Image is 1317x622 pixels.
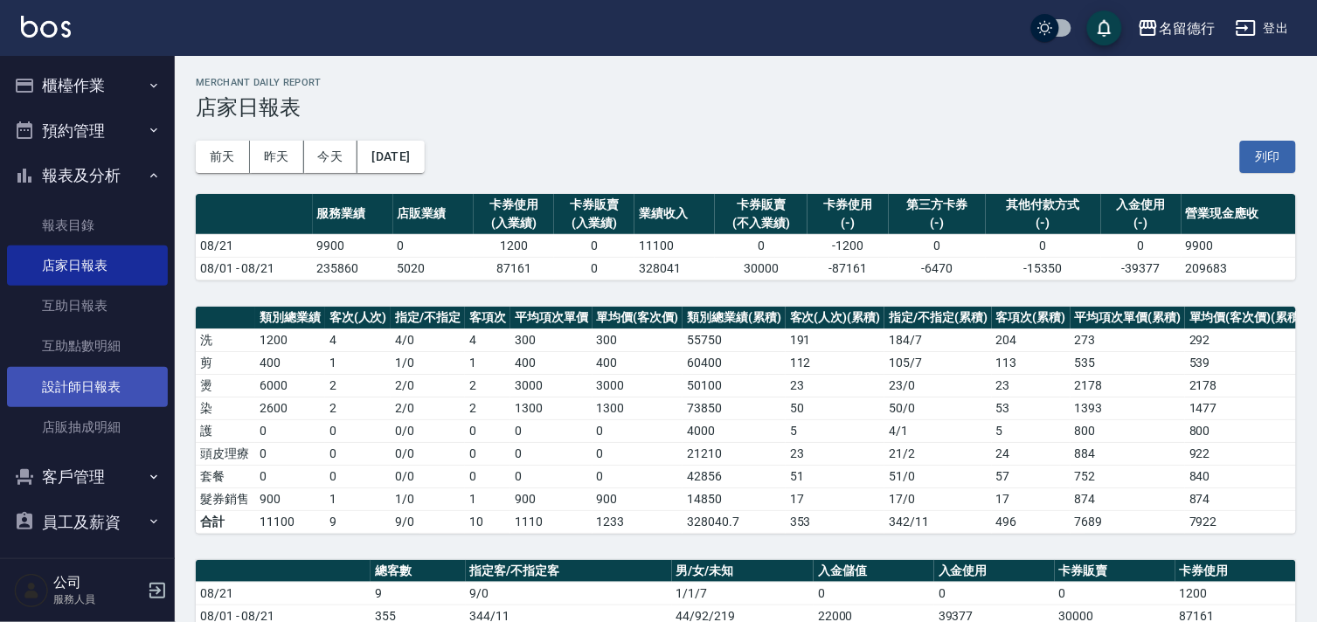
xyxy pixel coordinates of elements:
[683,328,786,351] td: 55750
[992,465,1071,487] td: 57
[391,397,465,419] td: 2 / 0
[992,419,1071,442] td: 5
[391,328,465,351] td: 4 / 0
[1071,374,1186,397] td: 2178
[884,419,992,442] td: 4 / 1
[1229,12,1296,45] button: 登出
[325,419,392,442] td: 0
[325,307,392,329] th: 客次(人次)
[325,510,392,533] td: 9
[786,487,885,510] td: 17
[478,214,550,232] div: (入業績)
[884,465,992,487] td: 51 / 0
[1185,351,1308,374] td: 539
[391,307,465,329] th: 指定/不指定
[53,591,142,607] p: 服務人員
[391,442,465,465] td: 0 / 0
[934,582,1055,605] td: 0
[510,442,593,465] td: 0
[391,510,465,533] td: 9/0
[325,351,392,374] td: 1
[1175,582,1296,605] td: 1200
[391,487,465,510] td: 1 / 0
[393,234,474,257] td: 0
[391,419,465,442] td: 0 / 0
[1185,510,1308,533] td: 7922
[634,257,715,280] td: 328041
[593,374,683,397] td: 3000
[255,328,325,351] td: 1200
[884,397,992,419] td: 50 / 0
[1106,214,1177,232] div: (-)
[1185,465,1308,487] td: 840
[1055,582,1175,605] td: 0
[884,351,992,374] td: 105 / 7
[884,374,992,397] td: 23 / 0
[683,465,786,487] td: 42856
[465,328,510,351] td: 4
[719,214,803,232] div: (不入業績)
[786,442,885,465] td: 23
[7,500,168,545] button: 員工及薪資
[465,487,510,510] td: 1
[1159,17,1215,39] div: 名留德行
[325,442,392,465] td: 0
[391,351,465,374] td: 1 / 0
[889,257,987,280] td: -6470
[683,307,786,329] th: 類別總業績(累積)
[304,141,358,173] button: 今天
[683,510,786,533] td: 328040.7
[672,560,814,583] th: 男/女/未知
[1185,328,1308,351] td: 292
[7,63,168,108] button: 櫃檯作業
[808,234,888,257] td: -1200
[391,465,465,487] td: 0 / 0
[683,442,786,465] td: 21210
[786,510,885,533] td: 353
[1185,419,1308,442] td: 800
[357,141,424,173] button: [DATE]
[255,374,325,397] td: 6000
[465,442,510,465] td: 0
[465,510,510,533] td: 10
[990,196,1096,214] div: 其他付款方式
[510,510,593,533] td: 1110
[1106,196,1177,214] div: 入金使用
[683,351,786,374] td: 60400
[510,351,593,374] td: 400
[510,307,593,329] th: 平均項次單價
[371,560,466,583] th: 總客數
[593,351,683,374] td: 400
[474,257,554,280] td: 87161
[893,214,982,232] div: (-)
[313,234,393,257] td: 9900
[465,351,510,374] td: 1
[196,141,250,173] button: 前天
[593,419,683,442] td: 0
[465,465,510,487] td: 0
[7,367,168,407] a: 設計師日報表
[7,108,168,154] button: 預約管理
[593,442,683,465] td: 0
[715,234,808,257] td: 0
[786,419,885,442] td: 5
[1071,465,1186,487] td: 752
[1071,397,1186,419] td: 1393
[992,510,1071,533] td: 496
[884,442,992,465] td: 21 / 2
[325,465,392,487] td: 0
[672,582,814,605] td: 1/1/7
[196,465,255,487] td: 套餐
[7,245,168,286] a: 店家日報表
[558,214,630,232] div: (入業績)
[992,374,1071,397] td: 23
[683,419,786,442] td: 4000
[593,307,683,329] th: 單均價(客次價)
[196,351,255,374] td: 剪
[593,465,683,487] td: 0
[634,234,715,257] td: 11100
[196,582,371,605] td: 08/21
[786,328,885,351] td: 191
[7,153,168,198] button: 報表及分析
[466,560,672,583] th: 指定客/不指定客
